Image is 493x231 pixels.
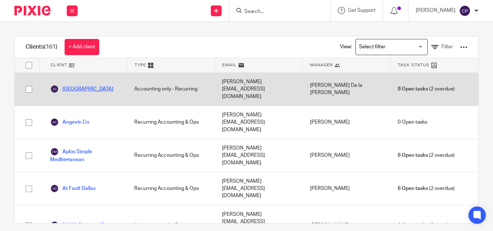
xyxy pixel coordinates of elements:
[398,185,455,192] span: (2 overdue)
[398,62,429,68] span: Task Status
[303,73,391,106] div: [PERSON_NAME] De la [PERSON_NAME]
[127,172,215,205] div: Recurring Accounting & Ops
[127,73,215,106] div: Accounting only - Recurring
[398,85,455,93] span: (2 overdue)
[44,44,57,50] span: (161)
[459,5,471,17] img: svg%3E
[357,41,423,53] input: Search for option
[303,106,391,139] div: [PERSON_NAME]
[215,172,302,205] div: [PERSON_NAME][EMAIL_ADDRESS][DOMAIN_NAME]
[329,36,467,58] div: View:
[14,6,51,15] img: Pixie
[303,139,391,172] div: [PERSON_NAME]
[50,147,59,156] img: svg%3E
[215,73,302,106] div: [PERSON_NAME][EMAIL_ADDRESS][DOMAIN_NAME]
[398,152,455,159] span: (2 overdue)
[441,44,453,49] span: Filter
[50,147,120,163] a: Aplos Simple Mediterranean
[50,221,59,230] img: svg%3E
[50,85,113,93] a: [GEOGRAPHIC_DATA]
[50,118,59,126] img: svg%3E
[398,85,428,93] span: 8 Open tasks
[50,85,59,93] img: svg%3E
[222,62,237,68] span: Email
[135,62,146,68] span: Type
[244,9,309,15] input: Search
[50,221,113,230] a: BOHO Pizza and Brew
[127,139,215,172] div: Recurring Accounting & Ops
[65,39,99,55] a: + Add client
[50,184,96,193] a: At Fault Dallas
[26,43,57,51] h1: Clients
[51,62,67,68] span: Client
[50,118,89,126] a: Angevin Co
[127,106,215,139] div: Recurring Accounting & Ops
[416,7,455,14] p: [PERSON_NAME]
[303,172,391,205] div: [PERSON_NAME]
[398,222,455,229] span: (0 overdue)
[355,39,428,55] div: Search for option
[215,139,302,172] div: [PERSON_NAME][EMAIL_ADDRESS][DOMAIN_NAME]
[398,119,427,126] span: 0 Open tasks
[50,184,59,193] img: svg%3E
[348,8,376,13] span: Get Support
[22,58,36,72] input: Select all
[310,62,333,68] span: Manager
[398,222,428,229] span: 1 Open tasks
[398,152,428,159] span: 6 Open tasks
[398,185,428,192] span: 6 Open tasks
[215,106,302,139] div: [PERSON_NAME][EMAIL_ADDRESS][DOMAIN_NAME]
